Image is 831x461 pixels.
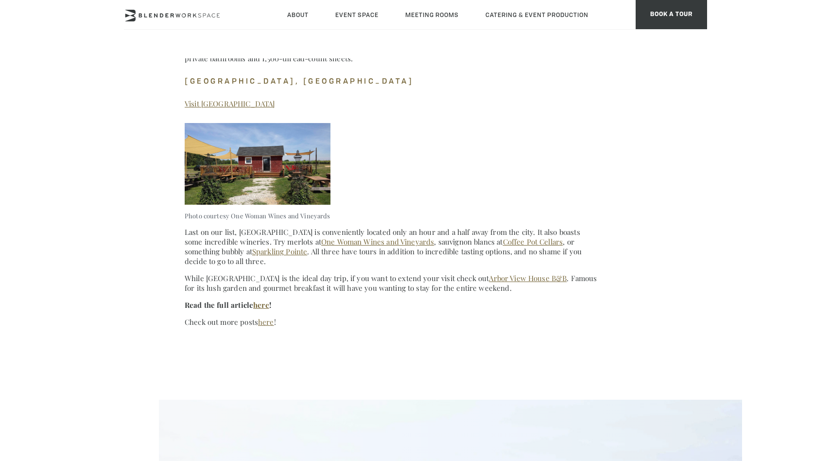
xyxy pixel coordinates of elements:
a: here [258,317,274,327]
a: One Woman Wines and Vineyards [321,237,434,247]
p: Last on our list, [GEOGRAPHIC_DATA] is conveniently located only an hour and a half away from the... [185,227,598,266]
p: Photo courtesy One Woman Wines and Vineyards [185,212,335,220]
h4: [GEOGRAPHIC_DATA], [GEOGRAPHIC_DATA] [185,73,598,89]
a: Arbor View House B&B [489,273,567,283]
p: Check out more posts ! [185,317,598,327]
img: Best Fall Weekend Getaways [185,123,330,205]
p: While [GEOGRAPHIC_DATA] is the ideal day trip, if you want to extend your visit check out . Famou... [185,273,598,293]
a: Sparkling Pointe [252,247,307,256]
strong: Read the full article ! [185,300,271,310]
a: Coffee Pot Cellars [503,237,563,247]
a: here [253,300,269,310]
a: Visit [GEOGRAPHIC_DATA] [185,99,275,108]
